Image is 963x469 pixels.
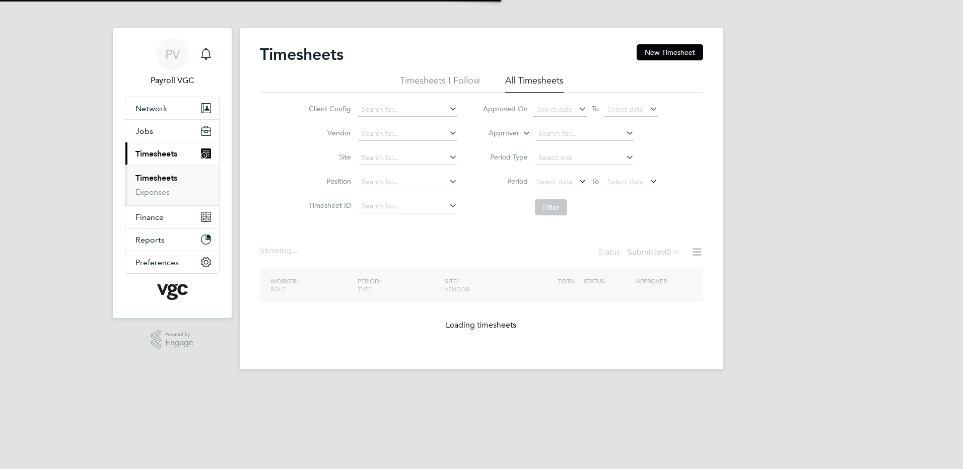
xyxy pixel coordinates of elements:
label: Period Type [483,152,528,162]
span: Select date [536,177,573,186]
label: Approver [474,128,519,138]
button: Filter [535,199,567,215]
button: Network [125,97,219,119]
h2: Timesheets [260,44,343,64]
div: Status [598,246,683,260]
span: Reports [135,235,165,245]
a: Go to home page [125,284,220,300]
span: Timesheets [135,149,177,159]
button: Timesheets [125,142,219,165]
span: Select date [607,105,644,114]
span: To [589,102,602,115]
span: Network [135,104,167,113]
input: Search for... [358,175,457,189]
a: Timesheets [135,173,177,183]
input: Search for... [358,103,457,117]
input: Search for... [358,199,457,213]
label: Site [306,152,351,162]
button: Reports [125,228,219,251]
button: New Timesheet [637,44,703,60]
button: Finance [125,206,219,228]
label: Submitted [628,247,681,257]
div: Showing [260,246,299,256]
button: Preferences [125,251,219,273]
span: Jobs [135,126,153,136]
label: Timesheet ID [306,201,351,210]
span: Powered by [165,330,193,339]
a: Expenses [135,187,170,197]
span: 0 [666,247,671,257]
span: ... [291,246,297,256]
img: vgcgroup-logo-retina.png [157,284,188,300]
span: Select date [536,105,573,114]
div: Timesheets [125,165,219,205]
a: PVPayroll VGC [125,38,220,87]
input: Search for... [358,127,457,141]
span: PV [165,48,180,61]
input: Search for... [358,151,457,165]
label: Vendor [306,128,351,137]
a: Powered byEngage [151,330,194,349]
nav: Main navigation [113,28,232,318]
label: Period [483,177,528,186]
label: Position [306,177,351,186]
span: Preferences [135,258,179,267]
span: Finance [135,212,164,222]
span: Payroll VGC [125,74,220,87]
label: Approved On [483,104,528,113]
span: To [589,175,602,188]
label: Client Config [306,104,351,113]
button: Jobs [125,120,219,142]
li: All Timesheets [505,74,564,93]
li: Timesheets I Follow [400,74,480,93]
span: Select date [607,177,644,186]
span: Engage [165,339,193,347]
input: Search for... [535,127,634,141]
input: Select one [535,151,634,165]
